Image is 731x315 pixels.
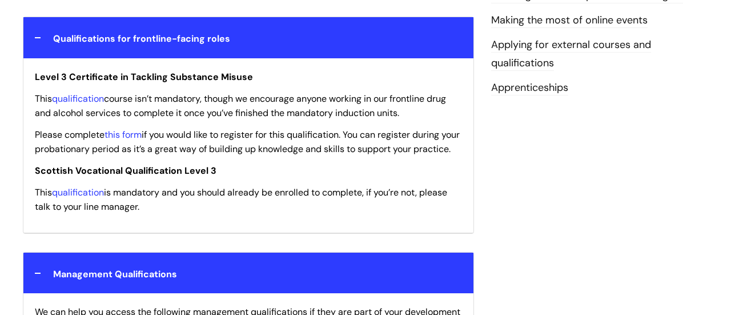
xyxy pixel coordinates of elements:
[491,38,651,71] a: Applying for external courses and qualifications
[491,81,568,95] a: Apprenticeships
[35,129,460,155] span: Please complete if you would like to register for this qualification. You can register during you...
[52,186,104,198] a: qualification
[52,93,104,105] a: qualification
[53,33,230,45] span: Qualifications for frontline-facing roles
[491,13,648,28] a: Making the most of online events
[35,186,447,213] span: This is mandatory and you should already be enrolled to complete, if you’re not, please talk to y...
[35,71,253,83] span: Level 3 Certificate in Tackling Substance Misuse
[35,165,216,177] span: Scottish Vocational Qualification Level 3
[53,268,177,280] span: Management Qualifications
[35,93,446,119] span: This course isn’t mandatory, though we encourage anyone working in our frontline drug and alcohol...
[105,129,142,141] a: this form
